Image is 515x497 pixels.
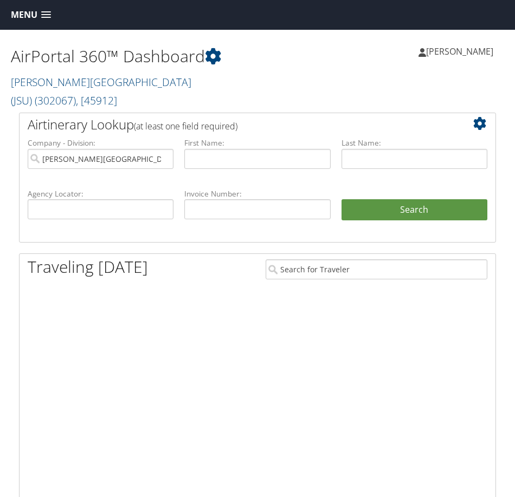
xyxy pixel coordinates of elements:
[426,45,493,57] span: [PERSON_NAME]
[28,138,173,148] label: Company - Division:
[184,138,330,148] label: First Name:
[5,6,56,24] a: Menu
[11,75,191,108] a: [PERSON_NAME][GEOGRAPHIC_DATA] (JSU)
[342,138,487,148] label: Last Name:
[11,10,37,20] span: Menu
[266,259,487,279] input: Search for Traveler
[28,188,173,199] label: Agency Locator:
[28,115,448,134] h2: Airtinerary Lookup
[11,45,257,68] h1: AirPortal 360™ Dashboard
[35,93,76,108] span: ( 302067 )
[419,35,504,68] a: [PERSON_NAME]
[28,256,148,278] h1: Traveling [DATE]
[342,199,487,221] button: Search
[76,93,117,108] span: , [ 45912 ]
[184,188,330,199] label: Invoice Number:
[134,120,237,132] span: (at least one field required)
